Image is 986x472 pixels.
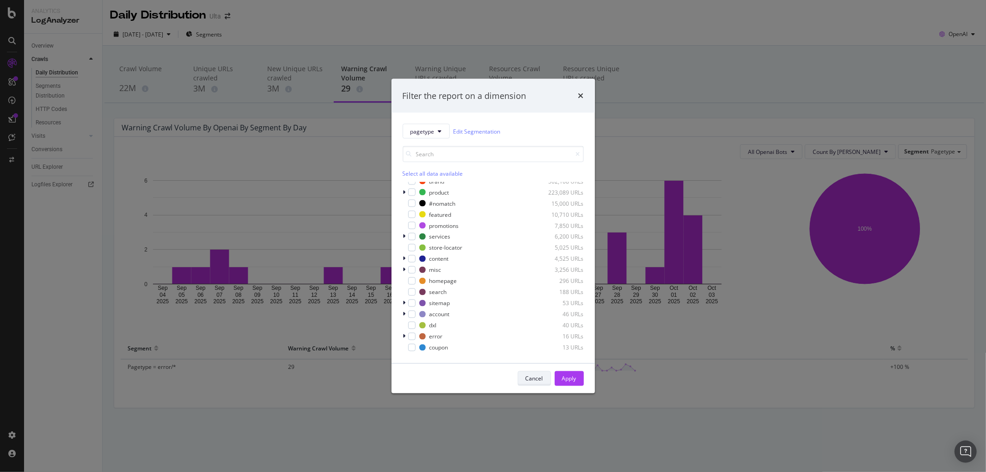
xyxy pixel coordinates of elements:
[453,126,501,136] a: Edit Segmentation
[526,374,543,382] div: Cancel
[429,266,441,274] div: misc
[429,221,459,229] div: promotions
[429,244,463,251] div: store-locator
[539,244,584,251] div: 5,025 URLs
[539,277,584,285] div: 296 URLs
[429,310,450,318] div: account
[555,371,584,386] button: Apply
[539,288,584,296] div: 188 URLs
[539,233,584,240] div: 6,200 URLs
[539,266,584,274] div: 3,256 URLs
[539,221,584,229] div: 7,850 URLs
[578,90,584,102] div: times
[429,321,437,329] div: dxl
[955,441,977,463] div: Open Intercom Messenger
[429,288,447,296] div: search
[539,210,584,218] div: 10,710 URLs
[429,332,443,340] div: error
[429,199,456,207] div: #nomatch
[429,255,449,263] div: content
[539,310,584,318] div: 46 URLs
[539,255,584,263] div: 4,525 URLs
[429,188,449,196] div: product
[518,371,551,386] button: Cancel
[403,124,450,139] button: pagetype
[429,277,457,285] div: homepage
[429,299,450,307] div: sitemap
[429,210,452,218] div: featured
[539,299,584,307] div: 53 URLs
[429,343,448,351] div: coupon
[539,343,584,351] div: 13 URLs
[539,199,584,207] div: 15,000 URLs
[410,127,435,135] span: pagetype
[403,170,584,178] div: Select all data available
[392,79,595,393] div: modal
[539,188,584,196] div: 223,089 URLs
[539,332,584,340] div: 16 URLs
[403,90,527,102] div: Filter the report on a dimension
[403,146,584,162] input: Search
[429,233,451,240] div: services
[539,321,584,329] div: 40 URLs
[562,374,576,382] div: Apply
